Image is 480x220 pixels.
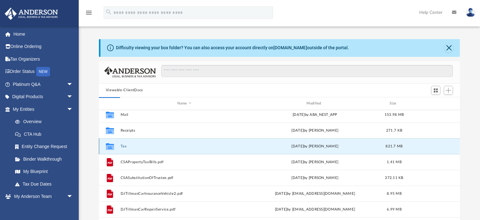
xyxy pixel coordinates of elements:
button: Close [444,44,453,52]
div: [DATE] by [EMAIL_ADDRESS][DOMAIN_NAME] [251,191,379,197]
a: Digital Productsarrow_drop_down [4,91,83,103]
button: Receipts [120,128,248,133]
button: CSASubstitutionOfTrustee.pdf [120,176,248,180]
button: DJTillmanCarRepairService.pdf [120,207,248,211]
div: Difficulty viewing your box folder? You can also access your account directly on outside of the p... [116,45,349,51]
img: User Pic [466,8,475,17]
a: CTA Hub [9,128,83,140]
div: Modified [251,101,379,106]
a: Platinum Q&Aarrow_drop_down [4,78,83,91]
div: [DATE] by [PERSON_NAME] [251,175,379,181]
button: Add [444,86,453,95]
i: menu [85,9,93,16]
span: 153.98 MB [385,113,404,116]
div: Name [120,101,248,106]
a: Overview [9,116,83,128]
a: My Blueprint [9,165,79,178]
a: Tax Organizers [4,53,83,65]
a: My Entitiesarrow_drop_down [4,103,83,116]
span: 821.7 MB [386,145,403,148]
div: NEW [36,67,50,76]
span: 1.41 MB [387,160,402,164]
a: Home [4,28,83,40]
div: [DATE] by [PERSON_NAME] [251,144,379,149]
div: [DATE] by ABA_NEST_APP [251,112,379,118]
div: [DATE] by [EMAIL_ADDRESS][DOMAIN_NAME] [251,207,379,212]
div: id [101,101,117,106]
input: Search files and folders [161,65,453,77]
div: [DATE] by [PERSON_NAME] [251,159,379,165]
span: arrow_drop_down [67,91,79,104]
div: id [409,101,454,106]
button: Switch to Grid View [431,86,441,95]
button: CSAPropertyTaxBills.pdf [120,160,248,164]
button: Tax [120,144,248,148]
a: Tax Due Dates [9,178,83,190]
a: Binder Walkthrough [9,153,83,165]
i: search [105,9,112,15]
span: 372.11 KB [385,176,403,180]
span: 271.7 KB [386,129,402,132]
a: menu [85,12,93,16]
span: 6.99 MB [387,208,402,211]
div: [DATE] by [PERSON_NAME] [251,128,379,134]
a: [DOMAIN_NAME] [273,45,307,50]
button: Viewable-ClientDocs [106,87,143,93]
a: Online Ordering [4,40,83,53]
button: Mail [120,113,248,117]
span: arrow_drop_down [67,103,79,116]
div: Size [381,101,407,106]
span: arrow_drop_down [67,78,79,91]
a: Order StatusNEW [4,65,83,78]
a: Entity Change Request [9,140,83,153]
a: My Anderson Teamarrow_drop_down [4,190,79,203]
img: Anderson Advisors Platinum Portal [3,8,60,20]
span: 8.95 MB [387,192,402,195]
button: DJTillmanCarInsuranceVehicle2.pdf [120,192,248,196]
span: arrow_drop_down [67,190,79,203]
